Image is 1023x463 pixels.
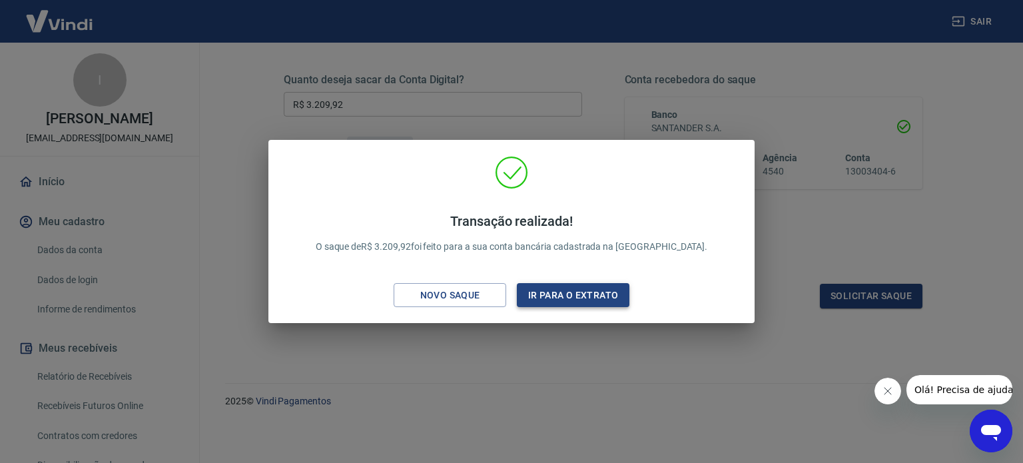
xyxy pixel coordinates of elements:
[404,287,496,304] div: Novo saque
[394,283,506,308] button: Novo saque
[970,410,1012,452] iframe: Botão para abrir a janela de mensagens
[517,283,629,308] button: Ir para o extrato
[874,378,901,404] iframe: Fechar mensagem
[316,213,708,254] p: O saque de R$ 3.209,92 foi feito para a sua conta bancária cadastrada na [GEOGRAPHIC_DATA].
[8,9,112,20] span: Olá! Precisa de ajuda?
[316,213,708,229] h4: Transação realizada!
[906,375,1012,404] iframe: Mensagem da empresa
